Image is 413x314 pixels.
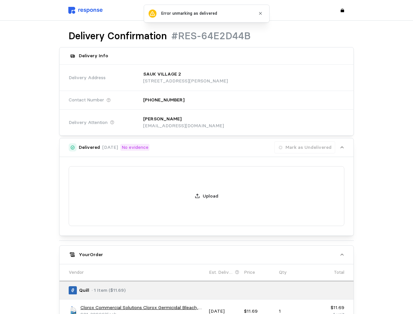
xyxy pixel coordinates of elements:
p: [PERSON_NAME] [143,115,181,123]
h1: Delivery Confirmation [68,30,167,43]
p: Quill [79,287,89,294]
p: Est. Delivery [209,269,234,276]
a: Clorox Commercial Solutions Clorox Germicidal Bleach, Concentrated, 121 Ounces (30966) [80,304,204,311]
p: Total [334,269,344,276]
h5: Delivered [79,144,100,151]
p: Upload [203,193,218,200]
img: svg%3e [68,7,103,14]
p: [PHONE_NUMBER] [143,96,184,104]
p: Price [244,269,255,276]
h1: #RES-64E2D44B [171,30,250,43]
p: [DATE] [102,144,118,151]
p: Vendor [69,269,84,276]
button: YourOrder [60,246,354,264]
p: · 1 Item ($11.69) [92,287,126,294]
p: [EMAIL_ADDRESS][DOMAIN_NAME] [143,122,224,130]
p: No evidence [122,144,148,151]
div: Error unmarking as delivered [161,10,256,16]
div: Delivered[DATE]No evidenceMark as Undelivered [60,157,354,235]
span: Delivery Attention [69,119,108,126]
h5: Delivery Info [79,52,108,59]
button: Delivered[DATE]No evidenceMark as Undelivered [60,138,354,157]
p: Qty [279,269,287,276]
span: Contact Number [69,96,104,104]
p: $11.69 [314,304,344,311]
h5: Your Order [79,251,103,258]
span: Delivery Address [69,74,106,81]
p: SAUK VILLAGE 2 [143,71,181,78]
p: [STREET_ADDRESS][PERSON_NAME] [143,78,228,85]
